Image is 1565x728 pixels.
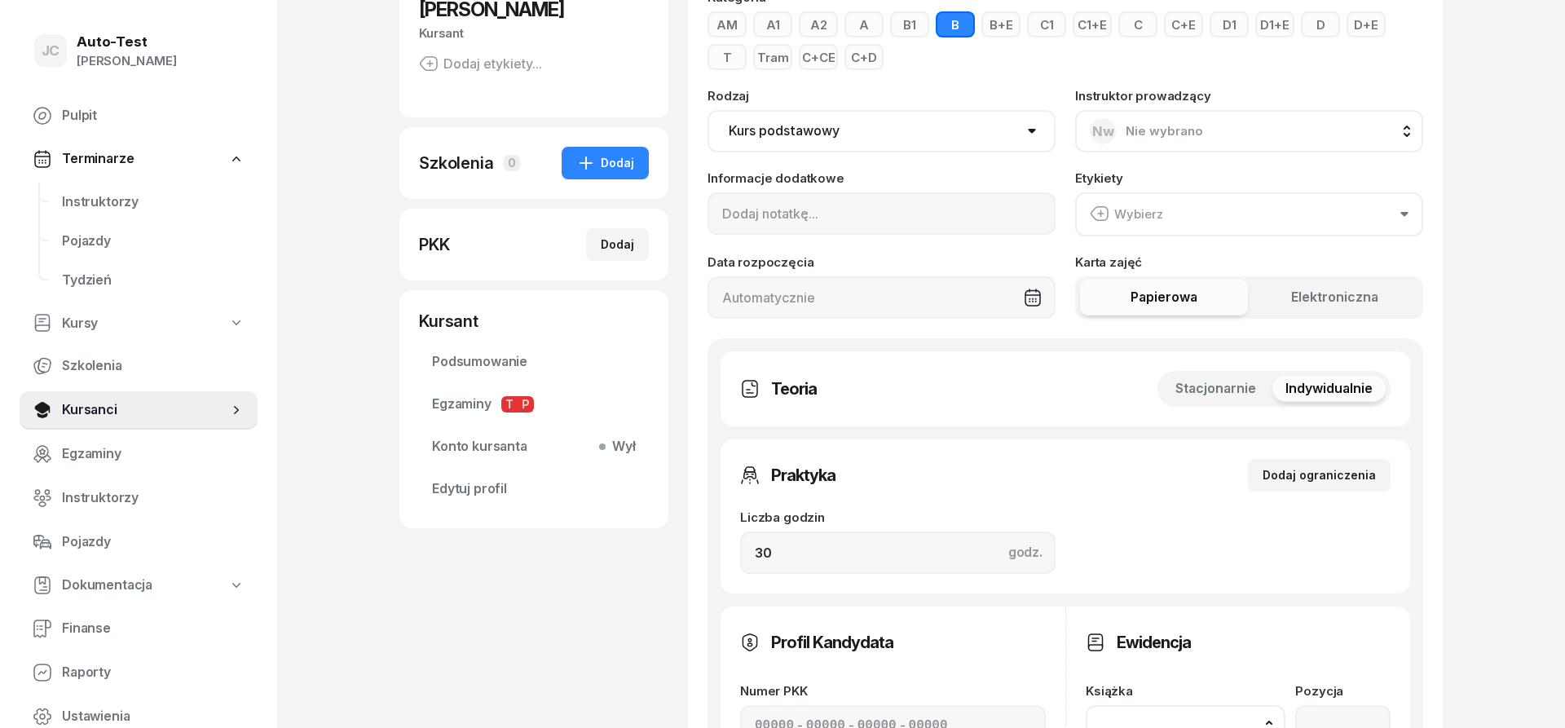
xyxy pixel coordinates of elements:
[62,706,245,727] span: Ustawienia
[1272,376,1386,402] button: Indywidualnie
[49,261,258,300] a: Tydzień
[1251,280,1419,315] button: Elektroniczna
[419,233,450,256] div: PKK
[1255,11,1294,38] button: D1+E
[419,54,542,73] button: Dodaj etykiety...
[62,270,245,291] span: Tydzień
[740,532,1056,574] input: 0
[419,385,649,424] a: EgzaminyTP
[1092,125,1114,139] span: Nw
[771,629,893,655] h3: Profil Kandydata
[586,228,649,261] button: Dodaj
[62,192,245,213] span: Instruktorzy
[20,140,258,178] a: Terminarze
[432,479,636,500] span: Edytuj profil
[20,479,258,518] a: Instruktorzy
[799,44,838,70] button: C+CE
[1301,11,1340,38] button: D
[844,11,884,38] button: A
[518,396,534,413] span: P
[1126,123,1203,139] span: Nie wybrano
[42,44,60,58] span: JC
[49,183,258,222] a: Instruktorzy
[20,523,258,562] a: Pojazdy
[1118,11,1157,38] button: C
[1162,376,1269,402] button: Stacjonarnie
[1131,287,1197,308] span: Papierowa
[77,51,177,72] div: [PERSON_NAME]
[419,152,494,174] div: Szkolenia
[1027,11,1066,38] button: C1
[1073,11,1112,38] button: C1+E
[771,376,817,402] h3: Teoria
[20,305,258,342] a: Kursy
[708,44,747,70] button: T
[1210,11,1249,38] button: D1
[1263,465,1376,485] div: Dodaj ograniczenia
[576,153,634,173] div: Dodaj
[419,470,649,509] a: Edytuj profil
[1090,204,1163,225] div: Wybierz
[708,11,747,38] button: AM
[432,351,636,373] span: Podsumowanie
[20,346,258,386] a: Szkolenia
[20,435,258,474] a: Egzaminy
[419,427,649,466] a: Konto kursantaWył
[771,462,835,488] h3: Praktyka
[753,44,792,70] button: Tram
[62,618,245,639] span: Finanse
[1117,629,1191,655] h3: Ewidencja
[981,11,1021,38] button: B+E
[62,443,245,465] span: Egzaminy
[419,310,649,333] div: Kursant
[601,235,634,254] div: Dodaj
[20,653,258,692] a: Raporty
[1291,287,1378,308] span: Elektroniczna
[62,148,134,170] span: Terminarze
[62,105,245,126] span: Pulpit
[936,11,975,38] button: B
[890,11,929,38] button: B1
[562,147,649,179] button: Dodaj
[708,192,1056,235] input: Dodaj notatkę...
[62,532,245,553] span: Pojazdy
[432,394,636,415] span: Egzaminy
[20,609,258,648] a: Finanse
[1080,280,1248,315] button: Papierowa
[419,23,649,44] div: Kursant
[844,44,884,70] button: C+D
[432,436,636,457] span: Konto kursanta
[501,396,518,413] span: T
[49,222,258,261] a: Pojazdy
[1075,192,1423,236] button: Wybierz
[799,11,838,38] button: A2
[20,96,258,135] a: Pulpit
[753,11,792,38] button: A1
[62,399,228,421] span: Kursanci
[77,35,177,49] div: Auto-Test
[62,355,245,377] span: Szkolenia
[62,488,245,509] span: Instruktorzy
[62,313,98,334] span: Kursy
[419,342,649,382] a: Podsumowanie
[1075,110,1423,152] button: NwNie wybrano
[1175,378,1256,399] span: Stacjonarnie
[1285,378,1373,399] span: Indywidualnie
[20,567,258,604] a: Dokumentacja
[62,231,245,252] span: Pojazdy
[504,155,520,171] span: 0
[20,390,258,430] a: Kursanci
[62,662,245,683] span: Raporty
[1347,11,1386,38] button: D+E
[1164,11,1203,38] button: C+E
[606,436,636,457] span: Wył
[62,575,152,596] span: Dokumentacja
[1248,459,1391,492] button: Dodaj ograniczenia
